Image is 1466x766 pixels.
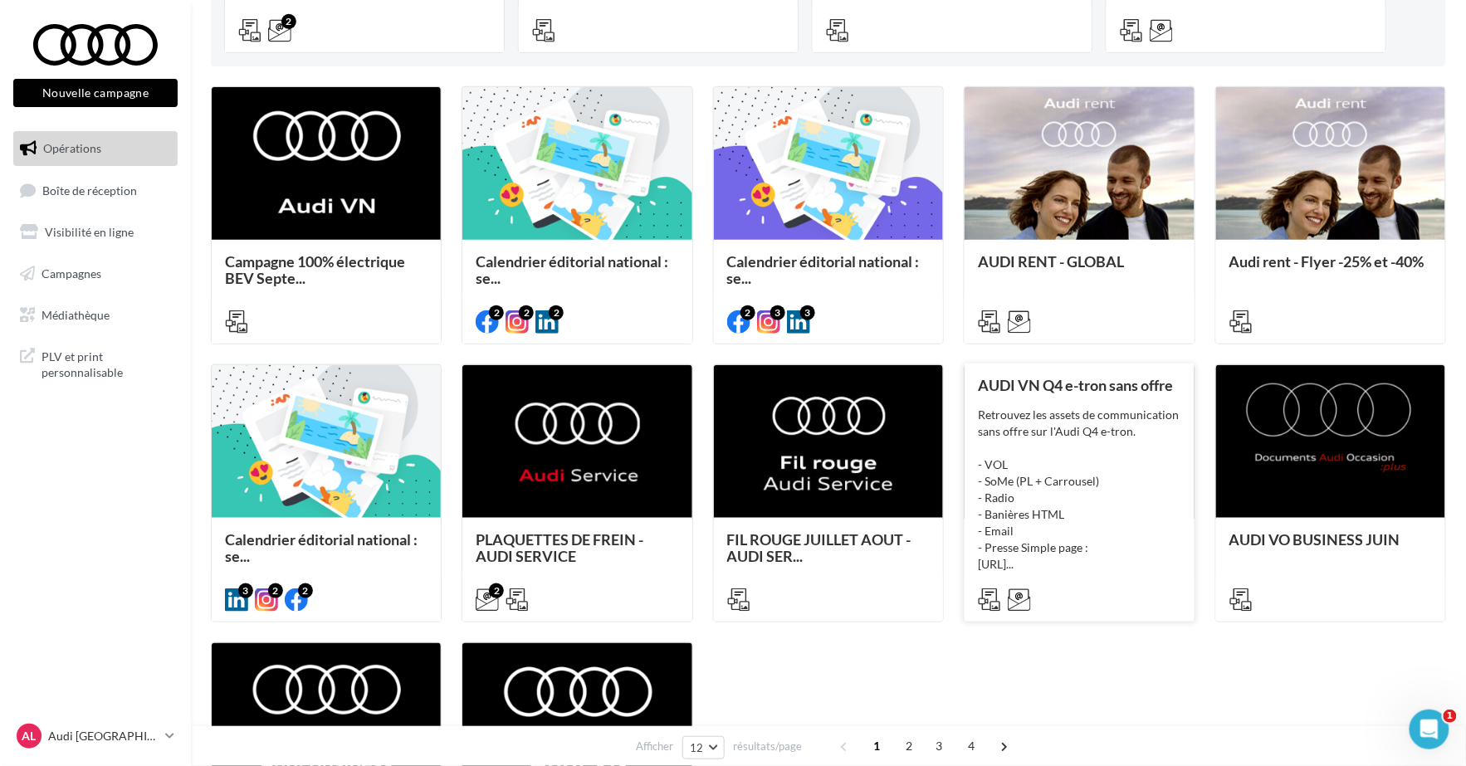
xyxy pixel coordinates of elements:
div: 2 [268,583,283,598]
span: 4 [959,733,985,759]
div: 2 [281,14,296,29]
span: Audi rent - Flyer -25% et -40% [1229,252,1424,271]
div: 2 [489,583,504,598]
span: AUDI VO BUSINESS JUIN [1229,530,1400,549]
button: Nouvelle campagne [13,79,178,107]
a: Médiathèque [10,298,181,333]
span: AUDI VN Q4 e-tron sans offre [978,376,1173,394]
div: 2 [740,305,755,320]
span: 1 [1444,710,1457,723]
div: Retrouvez les assets de communication sans offre sur l'Audi Q4 e-tron. - VOL - SoMe (PL + Carrous... [978,407,1180,573]
a: Opérations [10,131,181,166]
div: 2 [519,305,534,320]
span: Boîte de réception [42,183,137,197]
a: Visibilité en ligne [10,215,181,250]
a: PLV et print personnalisable [10,339,181,388]
span: Médiathèque [42,307,110,321]
p: Audi [GEOGRAPHIC_DATA] [48,728,159,744]
span: PLAQUETTES DE FREIN - AUDI SERVICE [476,530,643,565]
a: Campagnes [10,256,181,291]
span: Opérations [43,141,101,155]
span: Calendrier éditorial national : se... [476,252,668,287]
a: AL Audi [GEOGRAPHIC_DATA] [13,720,178,752]
span: 2 [897,733,923,759]
div: 2 [298,583,313,598]
button: 12 [682,736,725,759]
span: 1 [864,733,891,759]
iframe: Intercom live chat [1410,710,1449,749]
div: 3 [238,583,253,598]
span: Calendrier éditorial national : se... [225,530,418,565]
span: FIL ROUGE JUILLET AOUT - AUDI SER... [727,530,911,565]
div: 3 [770,305,785,320]
span: Visibilité en ligne [45,225,134,239]
div: 2 [489,305,504,320]
span: AUDI RENT - GLOBAL [978,252,1124,271]
span: résultats/page [734,739,803,754]
span: Afficher [636,739,673,754]
span: Campagne 100% électrique BEV Septe... [225,252,405,287]
span: Calendrier éditorial national : se... [727,252,920,287]
div: 2 [549,305,564,320]
span: 3 [926,733,953,759]
a: [URL] [978,557,1006,571]
div: 3 [800,305,815,320]
span: 12 [690,741,704,754]
a: Boîte de réception [10,173,181,208]
span: Campagnes [42,266,101,281]
span: AL [22,728,37,744]
span: PLV et print personnalisable [42,345,171,381]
